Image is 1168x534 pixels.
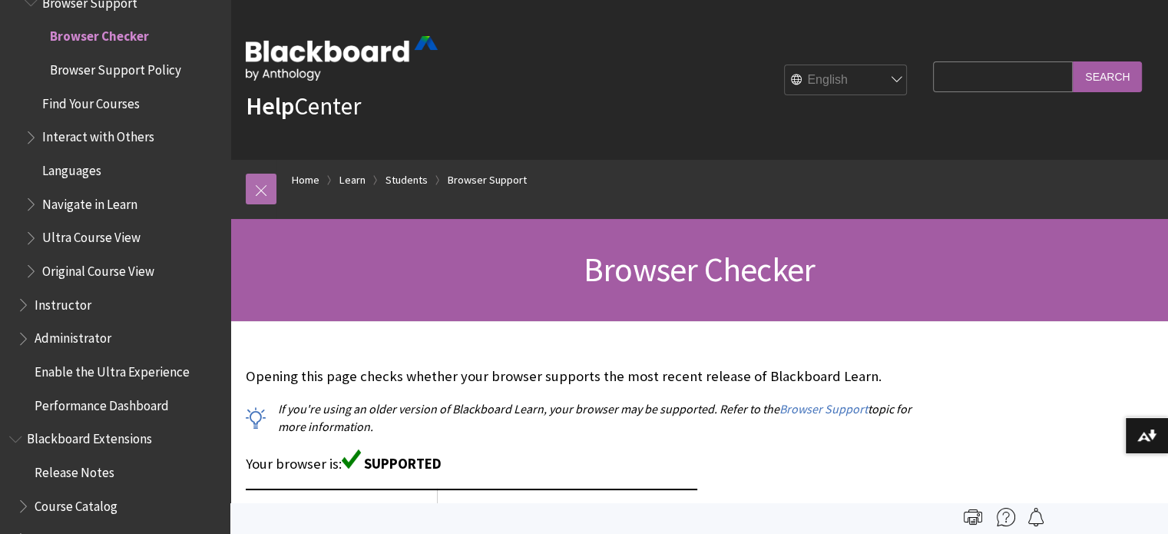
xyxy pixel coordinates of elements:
[448,171,527,190] a: Browser Support
[246,36,438,81] img: Blackboard by Anthology
[444,502,494,517] span: Windows
[42,258,154,279] span: Original Course View
[42,225,141,246] span: Ultra Course View
[584,248,815,290] span: Browser Checker
[964,508,982,526] img: Print
[339,171,366,190] a: Learn
[42,191,137,212] span: Navigate in Learn
[246,449,925,474] p: Your browser is:
[342,449,361,469] img: Green supported icon
[35,393,169,413] span: Performance Dashboard
[292,171,319,190] a: Home
[50,24,149,45] span: Browser Checker
[1027,508,1045,526] img: Follow this page
[1073,61,1142,91] input: Search
[42,91,140,111] span: Find Your Courses
[246,367,925,386] p: Opening this page checks whether your browser supports the most recent release of Blackboard Learn.
[246,400,925,435] p: If you're using an older version of Blackboard Learn, your browser may be supported. Refer to the...
[50,57,181,78] span: Browser Support Policy
[246,91,361,121] a: HelpCenter
[42,124,154,145] span: Interact with Others
[246,91,294,121] strong: Help
[385,171,428,190] a: Students
[364,455,442,473] span: SUPPORTED
[997,508,1015,526] img: More help
[35,326,111,347] span: Administrator
[35,459,114,480] span: Release Notes
[35,359,190,380] span: Enable the Ultra Experience
[27,426,152,447] span: Blackboard Extensions
[246,489,438,529] td: Operating System
[779,401,868,417] a: Browser Support
[35,292,91,313] span: Instructor
[35,493,117,514] span: Course Catalog
[42,158,101,178] span: Languages
[785,65,908,96] select: Site Language Selector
